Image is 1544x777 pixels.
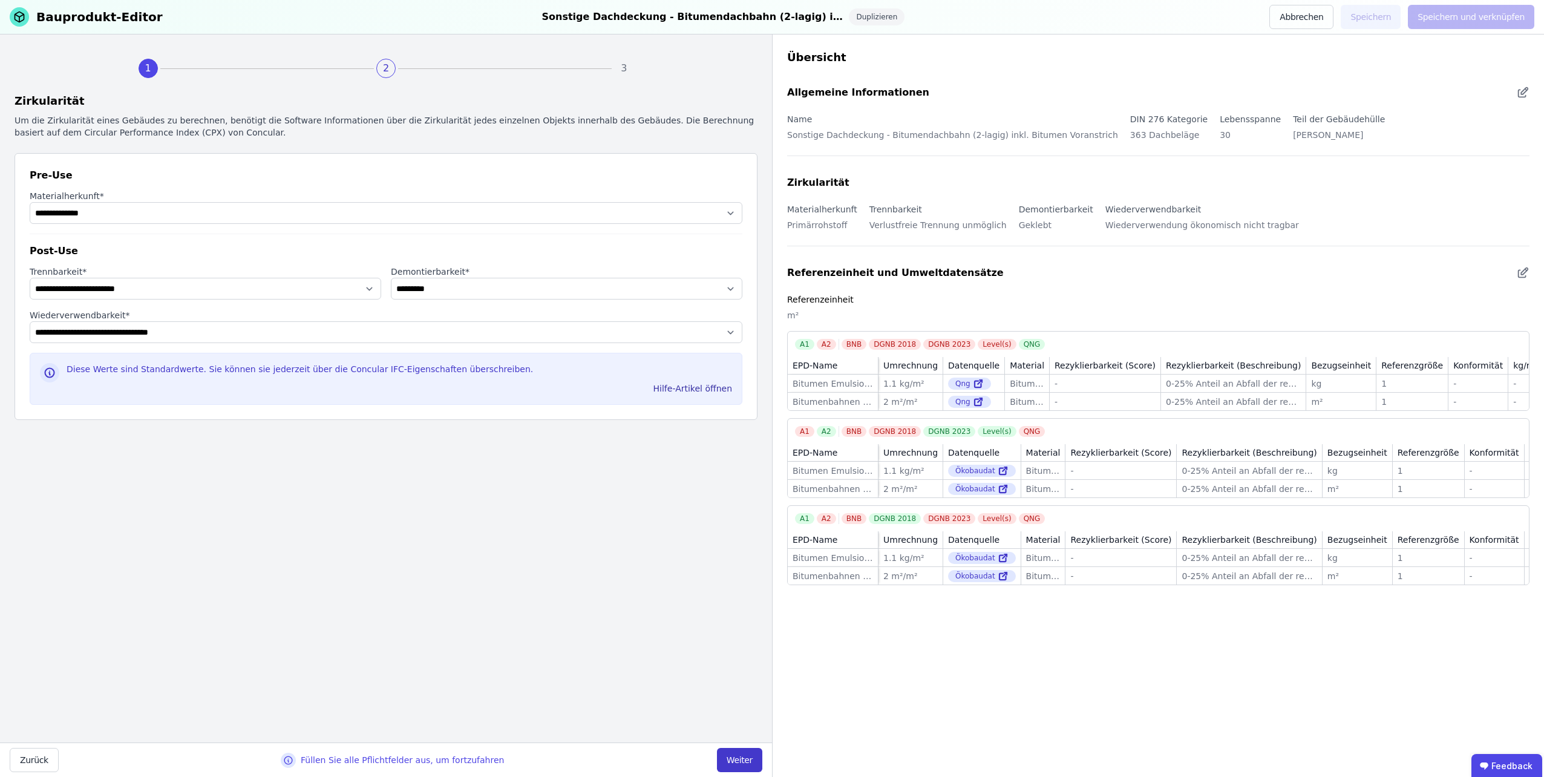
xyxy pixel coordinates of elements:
[10,748,59,772] button: Zurück
[923,513,975,524] div: DGNB 2023
[923,426,975,437] div: DGNB 2023
[15,114,757,139] div: Um die Zirkularität eines Gebäudes zu berechnen, benötigt die Software Informationen über die Zir...
[30,244,742,258] div: Post-Use
[1311,359,1371,372] div: Bezugseinheit
[15,93,757,110] div: Zirkularität
[1470,552,1519,564] div: -
[1327,534,1387,546] div: Bezugseinheit
[1070,465,1171,477] div: -
[869,513,921,524] div: DGNB 2018
[1327,552,1387,564] div: kg
[787,126,1118,151] div: Sonstige Dachdeckung - Bitumendachbahn (2-lagig) inkl. Bitumen Voranstrich
[376,59,396,78] div: 2
[1513,378,1534,390] div: -
[1026,483,1061,495] div: Bitumenprodukte allgemein
[869,217,1007,241] div: Verlustfreie Trennung unmöglich
[793,465,873,477] div: Bitumen Emulsion (40% Bitumen, 60% Wasser)
[1398,552,1459,564] div: 1
[1130,114,1208,124] label: DIN 276 Kategorie
[817,339,836,350] div: A2
[1513,359,1534,372] div: kg/m
[1470,570,1519,582] div: -
[1311,396,1371,408] div: m²
[849,8,904,25] div: Duplizieren
[1026,534,1061,546] div: Material
[1166,359,1301,372] div: Rezyklierbarkeit (Beschreibung)
[30,266,381,278] label: audits.requiredField
[1311,378,1371,390] div: kg
[1398,483,1459,495] div: 1
[883,465,938,477] div: 1.1 kg/m²
[1182,465,1317,477] div: 0-25% Anteil an Abfall der recycled wird
[1070,534,1171,546] div: Rezyklierbarkeit (Score)
[1327,570,1387,582] div: m²
[1026,447,1061,459] div: Material
[1055,396,1156,408] div: -
[787,266,1004,280] div: Referenzeinheit und Umweltdatensätze
[717,748,762,772] button: Weiter
[1453,396,1503,408] div: -
[30,168,742,183] div: Pre-Use
[842,339,866,350] div: BNB
[1293,114,1385,124] label: Teil der Gebäudehülle
[923,339,975,350] div: DGNB 2023
[1182,483,1317,495] div: 0-25% Anteil an Abfall der recycled wird
[978,426,1016,437] div: Level(s)
[787,217,857,241] div: Primärrohstoff
[883,552,938,564] div: 1.1 kg/m²
[649,379,737,398] button: Hilfe-Artikel öffnen
[614,59,633,78] div: 3
[978,339,1016,350] div: Level(s)
[1182,570,1317,582] div: 0-25% Anteil an Abfall der recycled wird
[1269,5,1333,29] button: Abbrechen
[139,59,158,78] div: 1
[1055,359,1156,372] div: Rezyklierbarkeit (Score)
[1130,126,1208,151] div: 363 Dachbeläge
[1182,534,1317,546] div: Rezyklierbarkeit (Beschreibung)
[1327,447,1387,459] div: Bezugseinheit
[1513,396,1534,408] div: -
[793,552,873,564] div: Bitumen Emulsion (40% Bitumen, 60% Wasser)
[1070,552,1171,564] div: -
[793,570,873,582] div: Bitumenbahnen G 200 S4 (Dicke 0,004 m)
[883,570,938,582] div: 2 m²/m²
[869,339,921,350] div: DGNB 2018
[948,534,999,546] div: Datenquelle
[1398,447,1459,459] div: Referenzgröße
[1166,378,1301,390] div: 0-25% Anteil an Abfall der recycled wird
[1381,378,1443,390] div: 1
[795,339,814,350] div: A1
[883,447,938,459] div: Umrechnung
[1381,396,1443,408] div: 1
[1220,114,1281,124] label: Lebensspanne
[793,359,837,372] div: EPD-Name
[787,85,929,100] div: Allgemeine Informationen
[948,483,1016,495] div: Ökobaudat
[869,426,921,437] div: DGNB 2018
[1019,339,1045,350] div: QNG
[948,570,1016,582] div: Ökobaudat
[795,426,814,437] div: A1
[30,190,742,202] label: audits.requiredField
[787,295,854,304] label: Referenzeinheit
[67,363,732,380] div: Diese Werte sind Standardwerte. Sie können sie jederzeit über die Concular IFC-Eigenschaften über...
[1070,483,1171,495] div: -
[1470,447,1519,459] div: Konformität
[1470,483,1519,495] div: -
[948,447,999,459] div: Datenquelle
[787,175,849,190] div: Zirkularität
[1398,534,1459,546] div: Referenzgröße
[787,114,812,124] label: Name
[1398,570,1459,582] div: 1
[883,396,938,408] div: 2 m²/m²
[301,754,504,766] div: Füllen Sie alle Pflichtfelder aus, um fortzufahren
[1026,552,1061,564] div: Bitumenprodukte allgemein
[978,513,1016,524] div: Level(s)
[948,378,991,390] div: Qng
[1220,126,1281,151] div: 30
[948,465,1016,477] div: Ökobaudat
[883,359,938,372] div: Umrechnung
[1293,126,1385,151] div: [PERSON_NAME]
[795,513,814,524] div: A1
[842,513,866,524] div: BNB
